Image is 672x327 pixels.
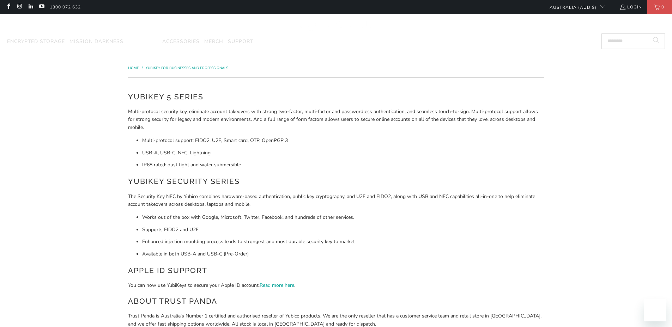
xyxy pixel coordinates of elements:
[162,38,200,45] span: Accessories
[142,214,544,221] li: Works out of the box with Google, Microsoft, Twitter, Facebook, and hundreds of other services.
[7,33,65,50] a: Encrypted Storage
[619,3,642,11] a: Login
[142,66,143,70] span: /
[128,91,544,103] h2: YubiKey 5 Series
[128,33,158,50] summary: YubiKey
[260,282,294,289] a: Read more here
[647,33,665,49] button: Search
[128,66,139,70] span: Home
[142,250,544,258] li: Available in both USB-A and USB-C (Pre-Order)
[204,38,223,45] span: Merch
[7,33,253,50] nav: Translation missing: en.navigation.header.main_nav
[228,33,253,50] a: Support
[142,149,544,157] li: USB-A, USB-C, NFC, Lightning
[142,161,544,169] li: IP68 rated: dust tight and water submersible
[146,66,228,70] a: YubiKey for Businesses and Professionals
[300,18,372,32] img: Trust Panda Australia
[69,38,123,45] span: Mission Darkness
[601,33,665,49] input: Search...
[69,33,123,50] a: Mission Darkness
[162,33,200,50] a: Accessories
[204,33,223,50] a: Merch
[128,108,544,131] p: Multi-protocol security key, eliminate account takeovers with strong two-factor, multi-factor and...
[28,4,34,10] a: Trust Panda Australia on LinkedIn
[38,4,44,10] a: Trust Panda Australia on YouTube
[228,38,253,45] span: Support
[128,265,544,276] h2: Apple ID Support
[5,4,11,10] a: Trust Panda Australia on Facebook
[50,3,81,11] a: 1300 072 632
[142,137,544,144] li: Multi-protocol support; FIDO2, U2F, Smart card, OTP, OpenPGP 3
[128,38,150,45] span: YubiKey
[142,226,544,234] li: Supports FIDO2 and U2F
[142,238,544,246] li: Enhanced injection moulding process leads to strongest and most durable security key to market
[128,176,544,187] h2: YubiKey Security Series
[128,193,544,209] p: The Security Key NFC by Yubico combines hardware-based authentication, public key cryptography, a...
[16,4,22,10] a: Trust Panda Australia on Instagram
[128,282,544,289] p: You can now use YubiKeys to secure your Apple ID account. .
[644,299,666,321] iframe: Button to launch messaging window
[7,38,65,45] span: Encrypted Storage
[128,66,140,70] a: Home
[128,296,544,307] h2: About Trust Panda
